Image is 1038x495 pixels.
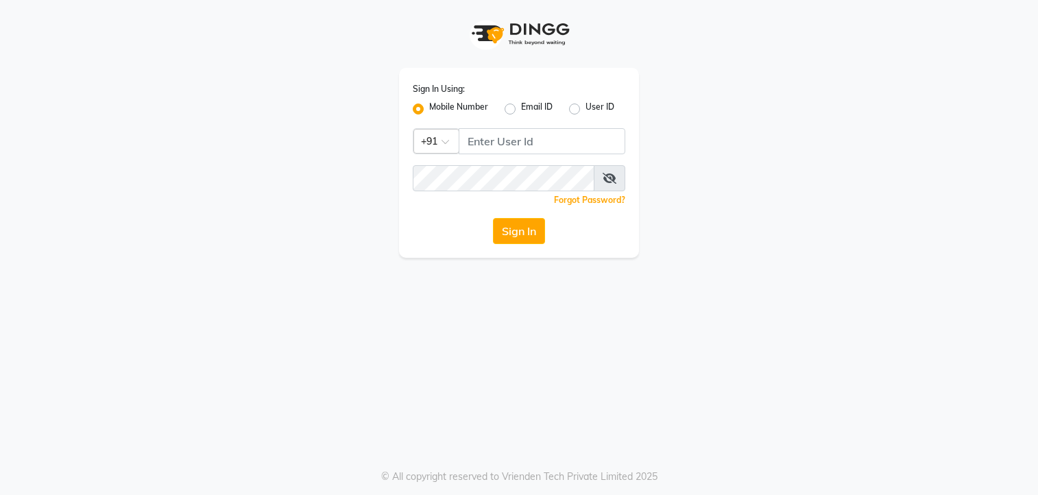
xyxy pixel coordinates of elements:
[554,195,625,205] a: Forgot Password?
[429,101,488,117] label: Mobile Number
[464,14,574,54] img: logo1.svg
[413,83,465,95] label: Sign In Using:
[586,101,614,117] label: User ID
[521,101,553,117] label: Email ID
[459,128,625,154] input: Username
[413,165,594,191] input: Username
[493,218,545,244] button: Sign In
